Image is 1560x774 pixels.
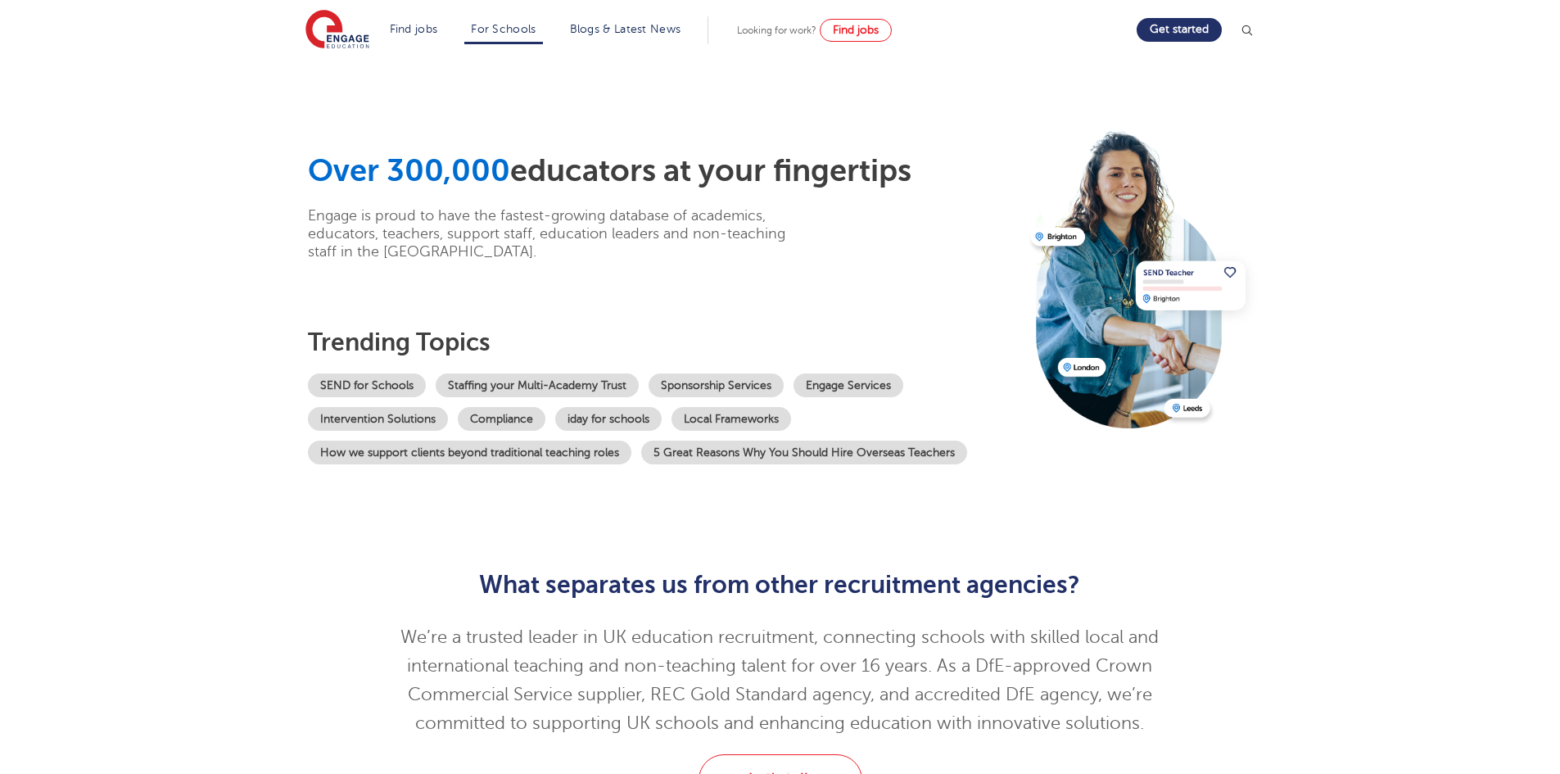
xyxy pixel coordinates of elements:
[471,23,536,35] a: For Schools
[308,441,631,464] a: How we support clients beyond traditional teaching roles
[308,407,448,431] a: Intervention Solutions
[305,10,369,51] img: Engage Education
[308,153,510,188] span: Over 300,000
[820,19,892,42] a: Find jobs
[308,373,426,397] a: SEND for Schools
[378,623,1182,738] p: We’re a trusted leader in UK education recruitment, connecting schools with skilled local and int...
[671,407,791,431] a: Local Frameworks
[1137,18,1222,42] a: Get started
[737,25,816,36] span: Looking for work?
[641,441,967,464] a: 5 Great Reasons Why You Should Hire Overseas Teachers
[308,328,1019,357] h3: Trending topics
[570,23,681,35] a: Blogs & Latest News
[308,206,812,260] p: Engage is proud to have the fastest-growing database of academics, educators, teachers, support s...
[794,373,903,397] a: Engage Services
[308,152,1019,190] h1: educators at your fingertips
[390,23,438,35] a: Find jobs
[436,373,639,397] a: Staffing your Multi-Academy Trust
[649,373,784,397] a: Sponsorship Services
[833,24,879,36] span: Find jobs
[555,407,662,431] a: iday for schools
[458,407,545,431] a: Compliance
[378,571,1182,599] h2: What separates us from other recruitment agencies?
